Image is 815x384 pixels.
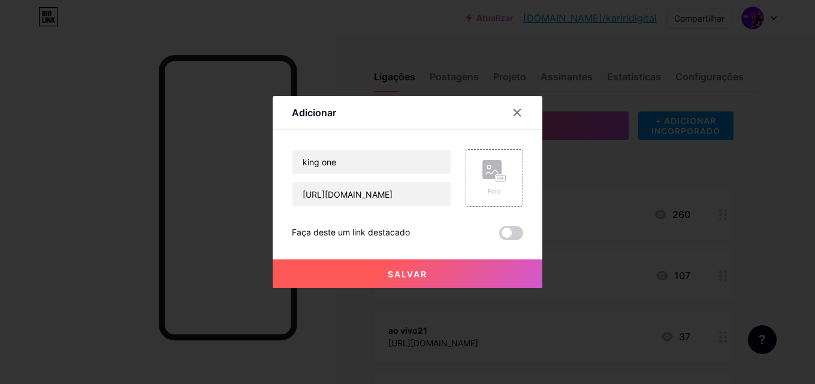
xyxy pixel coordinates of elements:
[273,259,542,288] button: Salvar
[488,188,501,195] font: Foto
[292,107,336,119] font: Adicionar
[292,227,410,237] font: Faça deste um link destacado
[292,182,451,206] input: URL
[388,269,427,279] font: Salvar
[292,150,451,174] input: Título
